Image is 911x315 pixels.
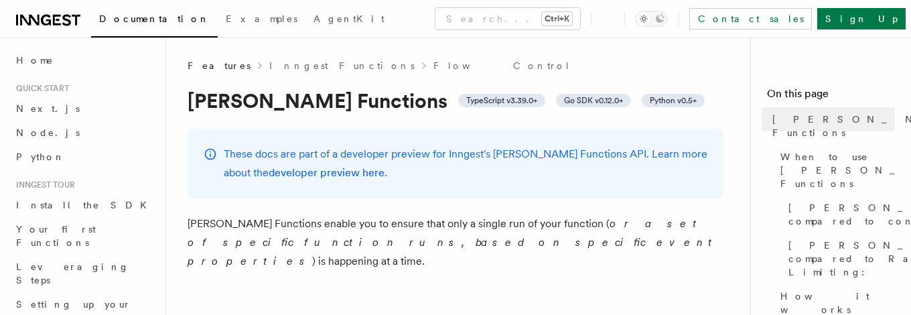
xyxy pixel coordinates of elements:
[775,145,895,196] a: When to use [PERSON_NAME] Functions
[11,217,157,255] a: Your first Functions
[16,127,80,138] span: Node.js
[783,196,895,233] a: [PERSON_NAME] compared to concurrency:
[16,261,129,286] span: Leveraging Steps
[767,86,895,107] h4: On this page
[650,95,697,106] span: Python v0.5+
[91,4,218,38] a: Documentation
[218,4,305,36] a: Examples
[11,48,157,72] a: Home
[188,217,718,267] em: or a set of specific function runs, based on specific event properties
[11,180,75,190] span: Inngest tour
[11,97,157,121] a: Next.js
[313,13,384,24] span: AgentKit
[11,145,157,169] a: Python
[16,200,155,210] span: Install the SDK
[689,8,812,29] a: Contact sales
[817,8,906,29] a: Sign Up
[564,95,623,106] span: Go SDK v0.12.0+
[16,224,96,248] span: Your first Functions
[269,166,384,179] a: developer preview here
[188,59,251,72] span: Features
[433,59,571,72] a: Flow Control
[466,95,537,106] span: TypeScript v3.39.0+
[16,151,65,162] span: Python
[11,193,157,217] a: Install the SDK
[188,88,723,113] h1: [PERSON_NAME] Functions
[783,233,895,284] a: [PERSON_NAME] compared to Rate Limiting:
[11,121,157,145] a: Node.js
[269,59,415,72] a: Inngest Functions
[224,145,707,182] p: These docs are part of a developer preview for Inngest's [PERSON_NAME] Functions API. Learn more ...
[542,12,572,25] kbd: Ctrl+K
[16,103,80,114] span: Next.js
[188,214,723,271] p: [PERSON_NAME] Functions enable you to ensure that only a single run of your function ( ) is happe...
[435,8,580,29] button: Search...Ctrl+K
[99,13,210,24] span: Documentation
[16,54,54,67] span: Home
[636,11,668,27] button: Toggle dark mode
[226,13,297,24] span: Examples
[767,107,895,145] a: [PERSON_NAME] Functions
[11,83,69,94] span: Quick start
[305,4,393,36] a: AgentKit
[11,255,157,292] a: Leveraging Steps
